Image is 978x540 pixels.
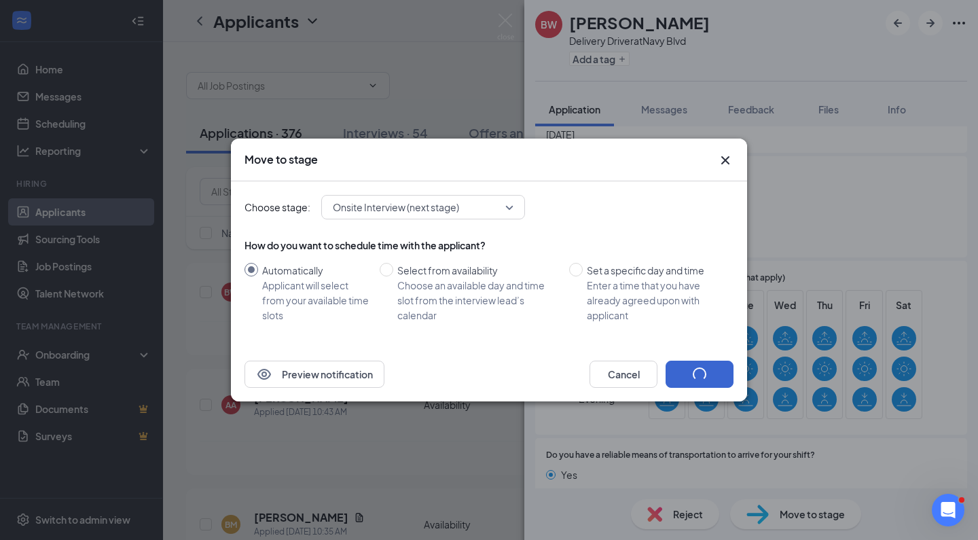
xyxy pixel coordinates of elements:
div: Enter a time that you have already agreed upon with applicant [587,278,723,323]
button: Cancel [590,361,657,388]
div: Select from availability [397,263,558,278]
span: Choose stage: [244,200,310,215]
button: Close [717,152,733,168]
div: Applicant will select from your available time slots [262,278,369,323]
iframe: Intercom live chat [932,494,964,526]
svg: Eye [256,366,272,382]
div: Set a specific day and time [587,263,723,278]
div: Choose an available day and time slot from the interview lead’s calendar [397,278,558,323]
span: Onsite Interview (next stage) [333,197,459,217]
div: Automatically [262,263,369,278]
button: EyePreview notification [244,361,384,388]
div: How do you want to schedule time with the applicant? [244,238,733,252]
svg: Cross [717,152,733,168]
h3: Move to stage [244,152,318,167]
